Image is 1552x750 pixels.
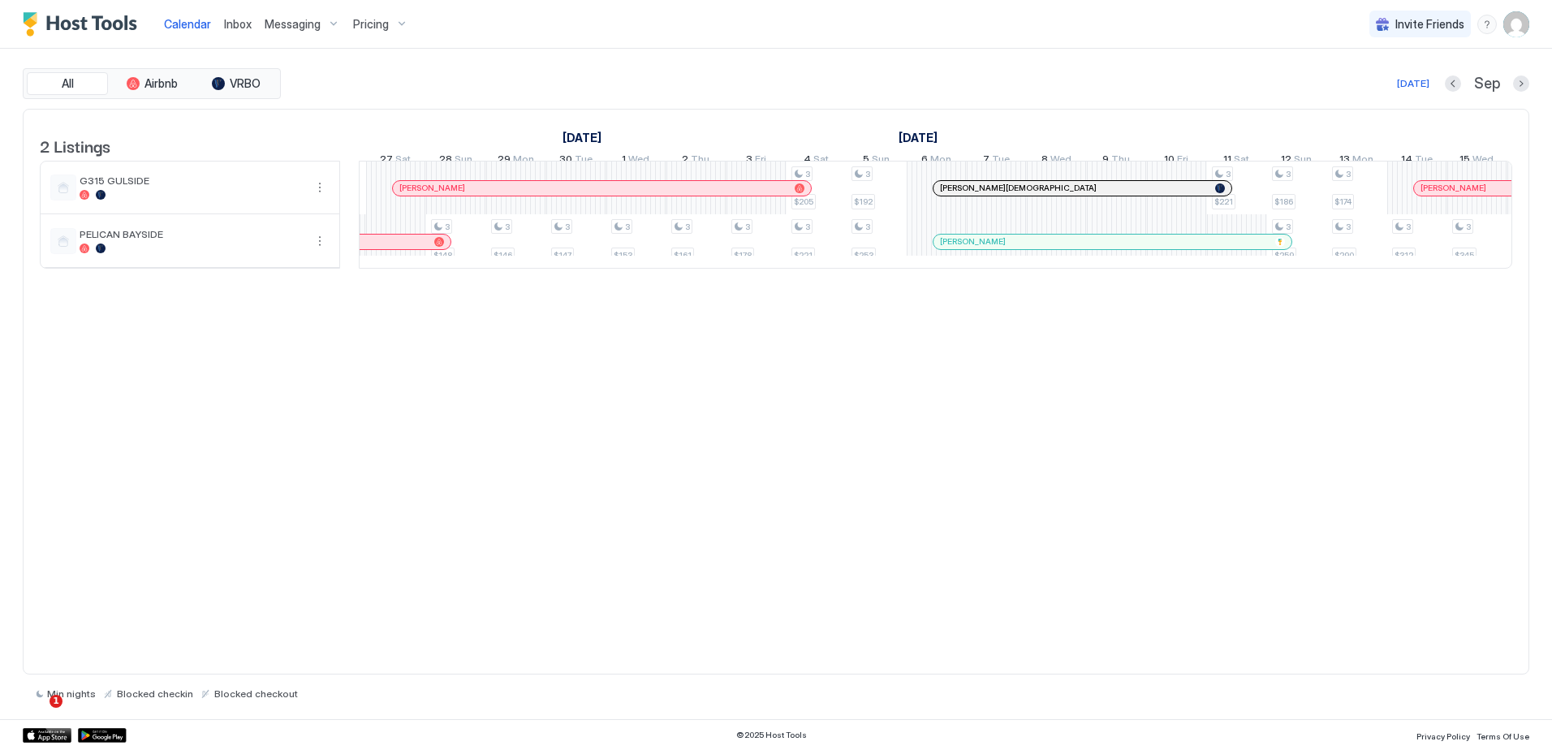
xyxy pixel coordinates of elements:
[23,728,71,743] div: App Store
[618,149,653,173] a: October 1, 2025
[1219,149,1253,173] a: October 11, 2025
[734,250,752,261] span: $178
[513,153,534,170] span: Mon
[1102,153,1109,170] span: 9
[40,133,110,157] span: 2 Listings
[1274,250,1294,261] span: $259
[1395,250,1413,261] span: $312
[1098,149,1134,173] a: October 9, 2025
[1334,196,1352,207] span: $174
[1416,731,1470,741] span: Privacy Policy
[395,153,411,170] span: Sat
[164,15,211,32] a: Calendar
[1395,17,1464,32] span: Invite Friends
[265,17,321,32] span: Messaging
[1477,15,1497,34] div: menu
[23,12,144,37] div: Host Tools Logo
[979,149,1014,173] a: October 7, 2025
[164,17,211,31] span: Calendar
[310,231,330,251] div: menu
[559,153,572,170] span: 30
[505,222,510,232] span: 3
[111,72,192,95] button: Airbnb
[805,169,810,179] span: 3
[399,183,465,193] span: [PERSON_NAME]
[1226,169,1231,179] span: 3
[1041,153,1048,170] span: 8
[1111,153,1130,170] span: Thu
[1214,196,1233,207] span: $221
[1513,75,1529,92] button: Next month
[1277,149,1316,173] a: October 12, 2025
[1339,153,1350,170] span: 13
[1223,153,1231,170] span: 11
[930,153,951,170] span: Mon
[872,153,890,170] span: Sun
[224,15,252,32] a: Inbox
[1395,74,1432,93] button: [DATE]
[1406,222,1411,232] span: 3
[992,153,1010,170] span: Tue
[865,222,870,232] span: 3
[196,72,277,95] button: VRBO
[800,149,833,173] a: October 4, 2025
[736,730,807,740] span: © 2025 Host Tools
[1037,149,1076,173] a: October 8, 2025
[940,236,1006,247] span: [PERSON_NAME]
[439,153,452,170] span: 28
[1466,222,1471,232] span: 3
[80,228,304,240] span: PELICAN BAYSIDE
[1397,76,1429,91] div: [DATE]
[230,76,261,91] span: VRBO
[854,250,873,261] span: $253
[1334,250,1354,261] span: $290
[1474,75,1500,93] span: Sep
[1477,731,1529,741] span: Terms Of Use
[554,250,571,261] span: $147
[865,169,870,179] span: 3
[1281,153,1291,170] span: 12
[940,183,1097,193] span: [PERSON_NAME][DEMOGRAPHIC_DATA]
[745,222,750,232] span: 3
[1401,153,1412,170] span: 14
[678,149,713,173] a: October 2, 2025
[1234,153,1249,170] span: Sat
[558,126,606,149] a: September 9, 2025
[435,149,476,173] a: September 28, 2025
[1286,169,1291,179] span: 3
[805,222,810,232] span: 3
[310,178,330,197] button: More options
[1346,169,1351,179] span: 3
[47,687,96,700] span: Min nights
[144,76,178,91] span: Airbnb
[1177,153,1188,170] span: Fri
[804,153,811,170] span: 4
[1459,153,1470,170] span: 15
[224,17,252,31] span: Inbox
[575,153,593,170] span: Tue
[614,250,632,261] span: $153
[863,153,869,170] span: 5
[1445,75,1461,92] button: Previous month
[555,149,597,173] a: September 30, 2025
[628,153,649,170] span: Wed
[494,149,538,173] a: September 29, 2025
[23,68,281,99] div: tab-group
[80,175,304,187] span: G315 GULSIDE
[376,149,415,173] a: September 27, 2025
[27,72,108,95] button: All
[50,695,63,708] span: 1
[917,149,955,173] a: October 6, 2025
[16,695,55,734] iframe: Intercom live chat
[62,76,74,91] span: All
[1164,153,1175,170] span: 10
[895,126,942,149] a: October 1, 2025
[1421,183,1486,193] span: [PERSON_NAME]
[794,250,813,261] span: $221
[1346,222,1351,232] span: 3
[117,687,193,700] span: Blocked checkin
[455,153,472,170] span: Sun
[380,153,393,170] span: 27
[310,178,330,197] div: menu
[78,728,127,743] a: Google Play Store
